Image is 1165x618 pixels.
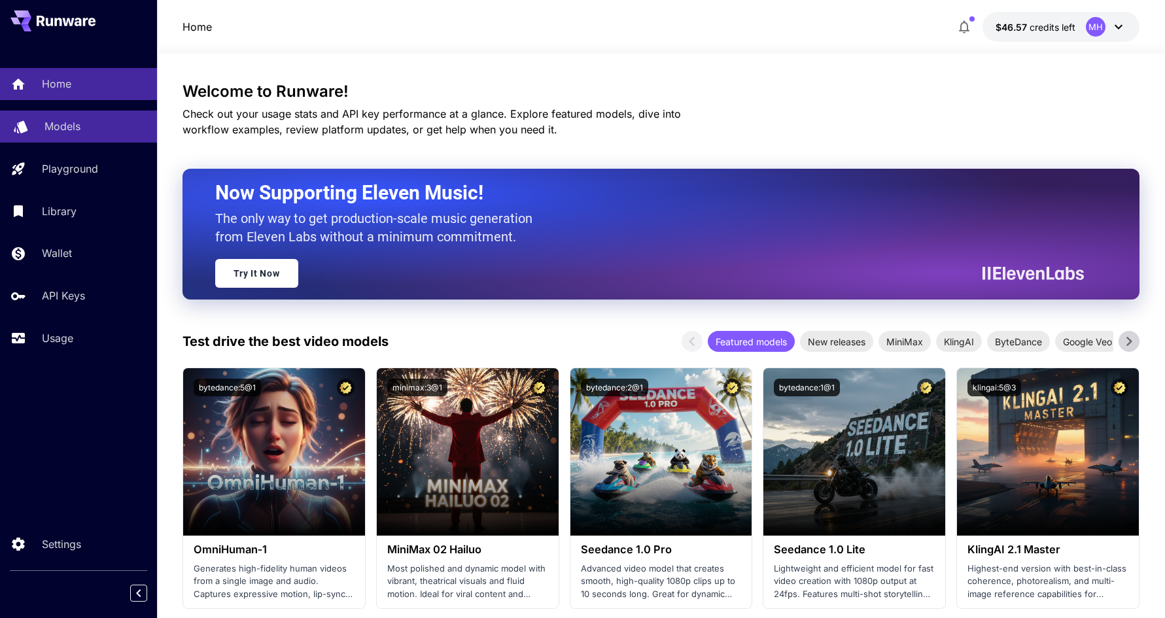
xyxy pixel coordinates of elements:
[800,331,873,352] div: New releases
[957,368,1139,536] img: alt
[982,12,1139,42] button: $46.56842MH
[183,107,681,136] span: Check out your usage stats and API key performance at a glance. Explore featured models, dive int...
[987,331,1050,352] div: ByteDance
[996,22,1030,33] span: $46.57
[967,562,1128,601] p: Highest-end version with best-in-class coherence, photorealism, and multi-image reference capabil...
[774,543,935,556] h3: Seedance 1.0 Lite
[42,245,72,261] p: Wallet
[774,379,840,396] button: bytedance:1@1
[183,19,212,35] nav: breadcrumb
[723,379,741,396] button: Certified Model – Vetted for best performance and includes a commercial license.
[183,82,1140,101] h3: Welcome to Runware!
[878,335,931,349] span: MiniMax
[1055,331,1120,352] div: Google Veo
[581,379,648,396] button: bytedance:2@1
[763,368,945,536] img: alt
[42,203,77,219] p: Library
[530,379,548,396] button: Certified Model – Vetted for best performance and includes a commercial license.
[377,368,559,536] img: alt
[708,335,795,349] span: Featured models
[800,335,873,349] span: New releases
[194,562,355,601] p: Generates high-fidelity human videos from a single image and audio. Captures expressive motion, l...
[936,331,982,352] div: KlingAI
[183,368,365,536] img: alt
[987,335,1050,349] span: ByteDance
[130,585,147,602] button: Collapse sidebar
[42,76,71,92] p: Home
[387,562,548,601] p: Most polished and dynamic model with vibrant, theatrical visuals and fluid motion. Ideal for vira...
[183,332,389,351] p: Test drive the best video models
[774,562,935,601] p: Lightweight and efficient model for fast video creation with 1080p output at 24fps. Features mult...
[42,536,81,552] p: Settings
[215,180,1075,205] h2: Now Supporting Eleven Music!
[194,379,261,396] button: bytedance:5@1
[387,543,548,556] h3: MiniMax 02 Hailuo
[42,330,73,346] p: Usage
[1030,22,1075,33] span: credits left
[581,562,742,601] p: Advanced video model that creates smooth, high-quality 1080p clips up to 10 seconds long. Great f...
[215,209,542,246] p: The only way to get production-scale music generation from Eleven Labs without a minimum commitment.
[215,259,298,288] a: Try It Now
[996,20,1075,34] div: $46.56842
[967,379,1021,396] button: klingai:5@3
[967,543,1128,556] h3: KlingAI 2.1 Master
[44,118,80,134] p: Models
[936,335,982,349] span: KlingAI
[42,161,98,177] p: Playground
[1111,379,1128,396] button: Certified Model – Vetted for best performance and includes a commercial license.
[194,543,355,556] h3: OmniHuman‑1
[581,543,742,556] h3: Seedance 1.0 Pro
[1086,17,1105,37] div: MH
[42,288,85,303] p: API Keys
[570,368,752,536] img: alt
[337,379,355,396] button: Certified Model – Vetted for best performance and includes a commercial license.
[1055,335,1120,349] span: Google Veo
[140,581,157,605] div: Collapse sidebar
[708,331,795,352] div: Featured models
[387,379,447,396] button: minimax:3@1
[183,19,212,35] a: Home
[878,331,931,352] div: MiniMax
[917,379,935,396] button: Certified Model – Vetted for best performance and includes a commercial license.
